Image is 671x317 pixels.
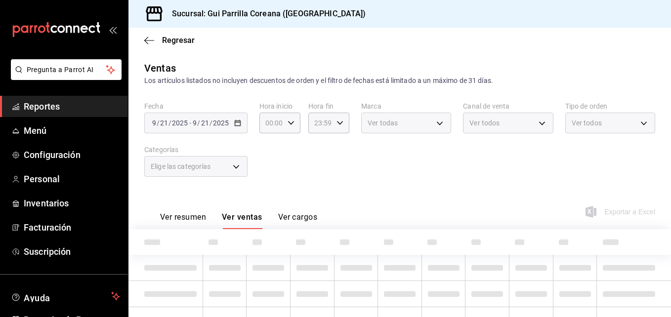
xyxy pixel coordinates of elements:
[144,61,176,76] div: Ventas
[192,119,197,127] input: --
[24,124,120,137] span: Menú
[572,118,602,128] span: Ver todos
[278,212,318,229] button: Ver cargos
[189,119,191,127] span: -
[109,26,117,34] button: open_drawer_menu
[368,118,398,128] span: Ver todas
[144,146,248,153] label: Categorías
[463,103,553,110] label: Canal de venta
[171,119,188,127] input: ----
[197,119,200,127] span: /
[210,119,212,127] span: /
[162,36,195,45] span: Regresar
[11,59,122,80] button: Pregunta a Parrot AI
[361,103,451,110] label: Marca
[201,119,210,127] input: --
[7,72,122,82] a: Pregunta a Parrot AI
[24,245,120,258] span: Suscripción
[24,221,120,234] span: Facturación
[469,118,500,128] span: Ver todos
[151,161,211,171] span: Elige las categorías
[308,103,349,110] label: Hora fin
[144,76,655,86] div: Los artículos listados no incluyen descuentos de orden y el filtro de fechas está limitado a un m...
[144,36,195,45] button: Regresar
[565,103,655,110] label: Tipo de orden
[157,119,160,127] span: /
[168,119,171,127] span: /
[259,103,300,110] label: Hora inicio
[24,197,120,210] span: Inventarios
[160,119,168,127] input: --
[144,103,248,110] label: Fecha
[24,148,120,161] span: Configuración
[164,8,366,20] h3: Sucursal: Gui Parrilla Coreana ([GEOGRAPHIC_DATA])
[160,212,206,229] button: Ver resumen
[212,119,229,127] input: ----
[24,172,120,186] span: Personal
[24,290,107,302] span: Ayuda
[222,212,262,229] button: Ver ventas
[27,65,106,75] span: Pregunta a Parrot AI
[152,119,157,127] input: --
[160,212,317,229] div: navigation tabs
[24,100,120,113] span: Reportes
